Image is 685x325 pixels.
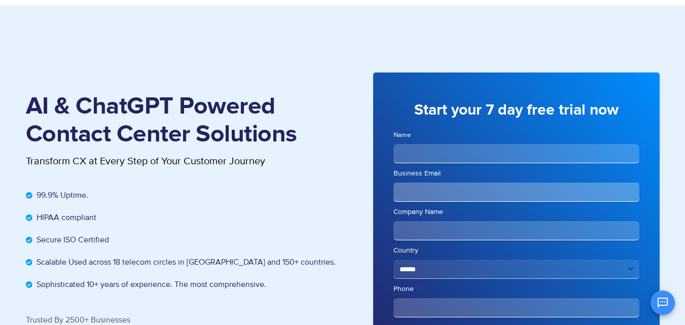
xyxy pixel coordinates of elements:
button: Open chat [651,291,675,315]
label: Name [393,130,639,140]
label: Company Name [393,207,639,217]
div: Trusted By 2500+ Businesses [26,316,343,324]
span: HIPAA compliant [34,211,96,224]
span: Scalable Used across 18 telecom circles in [GEOGRAPHIC_DATA] and 150+ countries. [34,256,336,268]
label: Business Email [393,168,639,178]
span: Secure ISO Certified [34,234,109,246]
h3: Start your 7 day free trial now [393,100,639,120]
label: Phone [393,284,639,294]
h1: AI & ChatGPT Powered Contact Center Solutions [26,93,343,149]
span: 99.9% Uptime. [34,189,88,201]
span: Sophisticated 10+ years of experience. The most comprehensive. [34,278,266,291]
label: Country [393,245,639,256]
p: Transform CX at Every Step of Your Customer Journey [26,154,343,169]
